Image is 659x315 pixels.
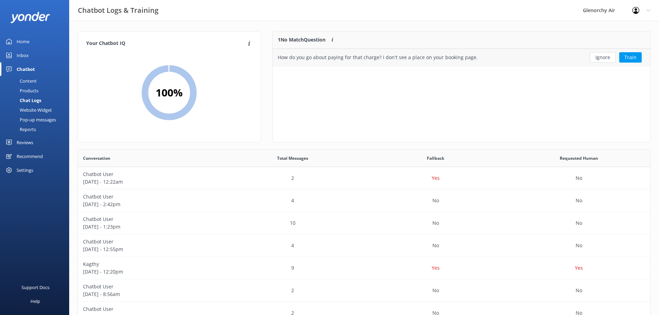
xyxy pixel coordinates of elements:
[83,155,110,161] span: Conversation
[291,174,294,182] p: 2
[83,170,216,178] p: Chatbot User
[4,105,52,115] div: Website Widget
[78,167,650,189] div: row
[290,219,295,227] p: 10
[83,193,216,201] p: Chatbot User
[432,219,439,227] p: No
[78,189,650,212] div: row
[4,95,41,105] div: Chat Logs
[83,268,216,276] p: [DATE] - 12:20pm
[278,54,478,61] div: How do you go about paying for that charge? I don't see a place on your booking page.
[86,40,246,47] h4: Your Chatbot IQ
[4,115,69,124] a: Pop-up messages
[576,174,582,182] p: No
[427,155,444,161] span: Fallback
[83,305,216,313] p: Chatbot User
[576,219,582,227] p: No
[4,76,37,86] div: Content
[560,155,598,161] span: Requested Human
[432,242,439,249] p: No
[432,287,439,294] p: No
[17,136,33,149] div: Reviews
[83,201,216,208] p: [DATE] - 2:42pm
[4,86,38,95] div: Products
[83,260,216,268] p: Kagthy
[17,48,29,62] div: Inbox
[83,223,216,231] p: [DATE] - 1:23pm
[10,12,50,23] img: yonder-white-logo.png
[17,149,43,163] div: Recommend
[432,174,440,182] p: Yes
[78,212,650,234] div: row
[273,49,650,66] div: row
[4,86,69,95] a: Products
[291,197,294,204] p: 4
[78,257,650,279] div: row
[4,95,69,105] a: Chat Logs
[83,215,216,223] p: Chatbot User
[17,163,33,177] div: Settings
[83,245,216,253] p: [DATE] - 12:55pm
[21,280,49,294] div: Support Docs
[83,290,216,298] p: [DATE] - 8:56am
[278,36,326,44] p: 1 No Match Question
[78,279,650,302] div: row
[575,264,583,272] p: Yes
[4,124,69,134] a: Reports
[83,178,216,186] p: [DATE] - 12:22am
[291,264,294,272] p: 9
[576,287,582,294] p: No
[4,105,69,115] a: Website Widget
[17,35,29,48] div: Home
[277,155,308,161] span: Total Messages
[156,84,183,101] h2: 100 %
[30,294,40,308] div: Help
[4,124,36,134] div: Reports
[83,283,216,290] p: Chatbot User
[78,234,650,257] div: row
[291,242,294,249] p: 4
[17,62,35,76] div: Chatbot
[273,49,650,66] div: grid
[576,197,582,204] p: No
[4,76,69,86] a: Content
[432,264,440,272] p: Yes
[78,5,158,16] h3: Chatbot Logs & Training
[4,115,56,124] div: Pop-up messages
[590,52,616,63] button: Ignore
[432,197,439,204] p: No
[576,242,582,249] p: No
[619,52,642,63] button: Train
[291,287,294,294] p: 2
[83,238,216,245] p: Chatbot User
